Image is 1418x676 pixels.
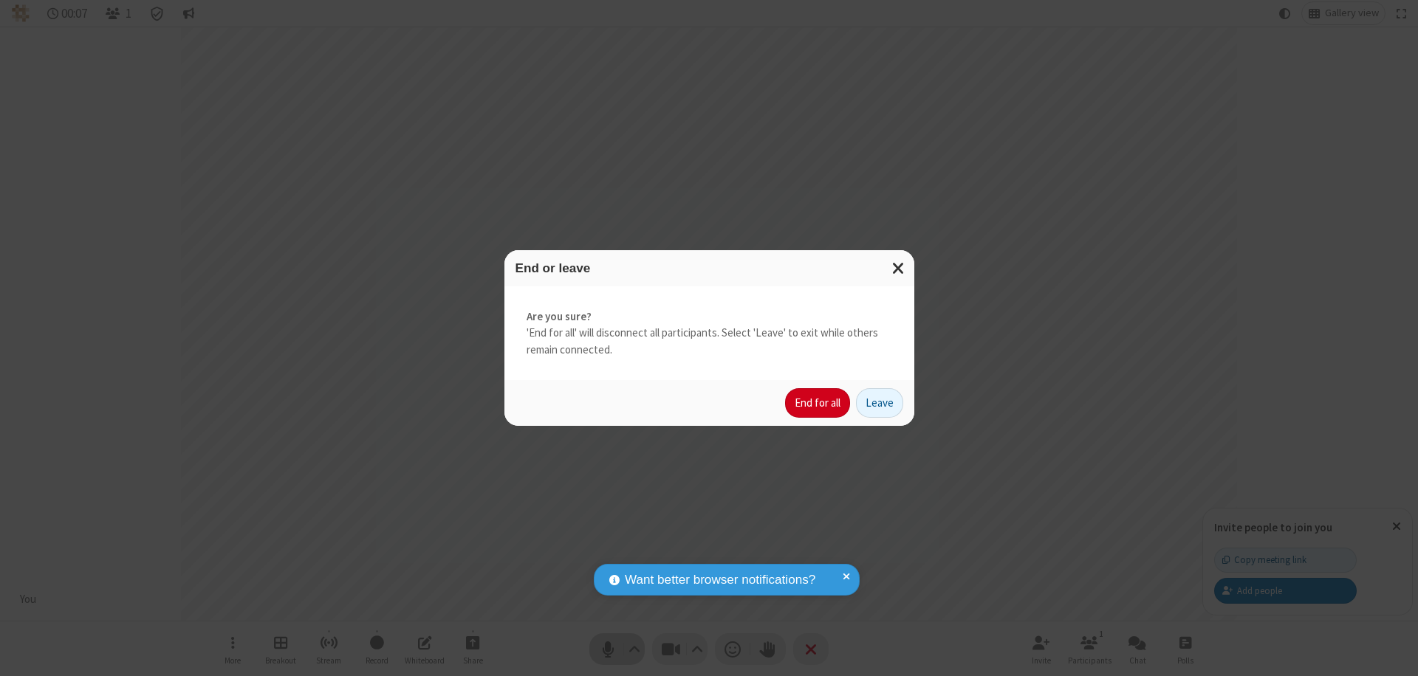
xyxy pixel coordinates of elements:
span: Want better browser notifications? [625,570,815,590]
button: Leave [856,388,903,418]
strong: Are you sure? [527,308,892,325]
div: 'End for all' will disconnect all participants. Select 'Leave' to exit while others remain connec... [504,286,914,381]
h3: End or leave [516,261,903,275]
button: End for all [785,388,850,418]
button: Close modal [883,250,914,286]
